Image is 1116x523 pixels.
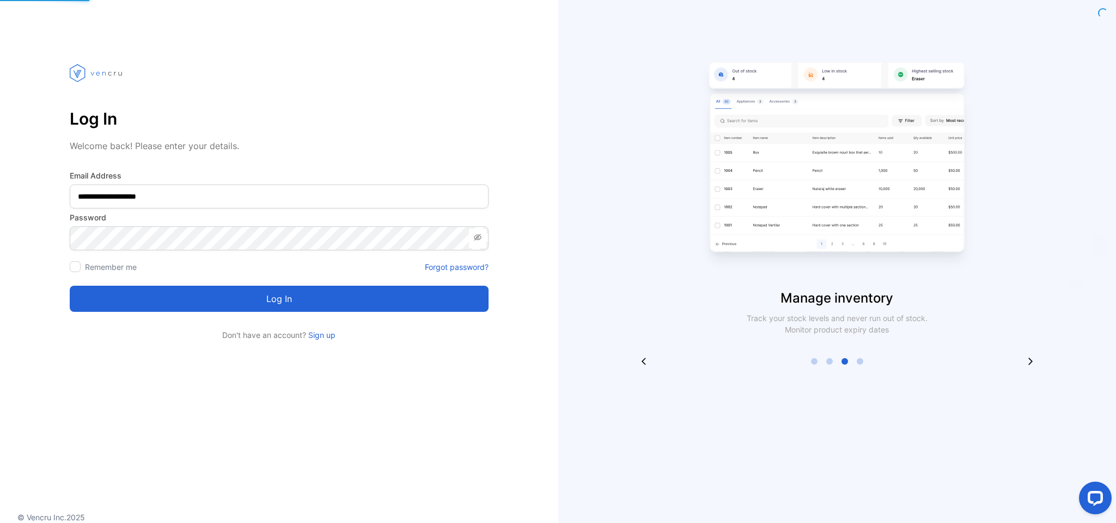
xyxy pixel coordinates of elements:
a: Forgot password? [425,261,489,273]
a: Sign up [306,330,336,340]
p: Log In [70,106,489,132]
p: Don't have an account? [70,329,489,341]
label: Remember me [85,262,137,272]
label: Email Address [70,170,489,181]
p: Track your stock levels and never run out of stock. Monitor product expiry dates [733,312,942,335]
img: vencru logo [70,44,124,102]
p: Welcome back! Please enter your details. [70,139,489,152]
label: Password [70,212,489,223]
img: slider image [701,44,973,288]
button: Log in [70,286,489,312]
iframe: LiveChat chat widget [1070,477,1116,523]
